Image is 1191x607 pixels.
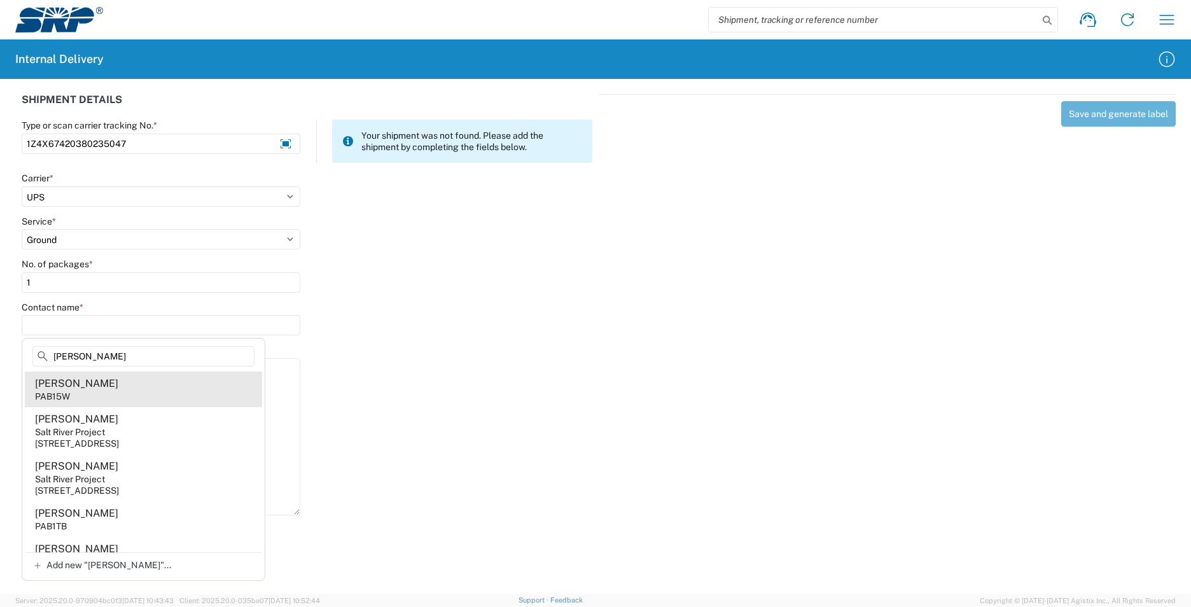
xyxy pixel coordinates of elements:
div: [PERSON_NAME] [35,542,118,556]
span: [DATE] 10:43:43 [122,597,174,604]
div: PAB1TB [35,520,67,532]
h2: Internal Delivery [15,52,104,67]
label: No. of packages [22,258,93,270]
a: Support [519,596,550,604]
label: Service [22,216,56,227]
div: PAB15W [35,391,70,402]
span: Server: 2025.20.0-970904bc0f3 [15,597,174,604]
div: Salt River Project [35,426,105,438]
div: [PERSON_NAME] [35,412,118,426]
input: Shipment, tracking or reference number [709,8,1038,32]
div: Salt River Project [35,473,105,485]
div: [PERSON_NAME] [35,377,118,391]
div: [STREET_ADDRESS] [35,485,119,496]
label: Contact name [22,302,83,313]
div: [PERSON_NAME] [35,459,118,473]
img: srp [15,7,103,32]
a: Feedback [550,596,583,604]
span: Your shipment was not found. Please add the shipment by completing the fields below. [361,130,582,153]
label: Type or scan carrier tracking No. [22,120,157,131]
span: Copyright © [DATE]-[DATE] Agistix Inc., All Rights Reserved [980,595,1176,606]
label: Carrier [22,172,53,184]
div: [STREET_ADDRESS] [35,438,119,449]
span: [DATE] 10:52:44 [268,597,320,604]
span: Client: 2025.20.0-035ba07 [179,597,320,604]
span: Add new "[PERSON_NAME]"... [46,559,171,571]
div: [PERSON_NAME] [35,506,118,520]
div: SHIPMENT DETAILS [22,94,592,120]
